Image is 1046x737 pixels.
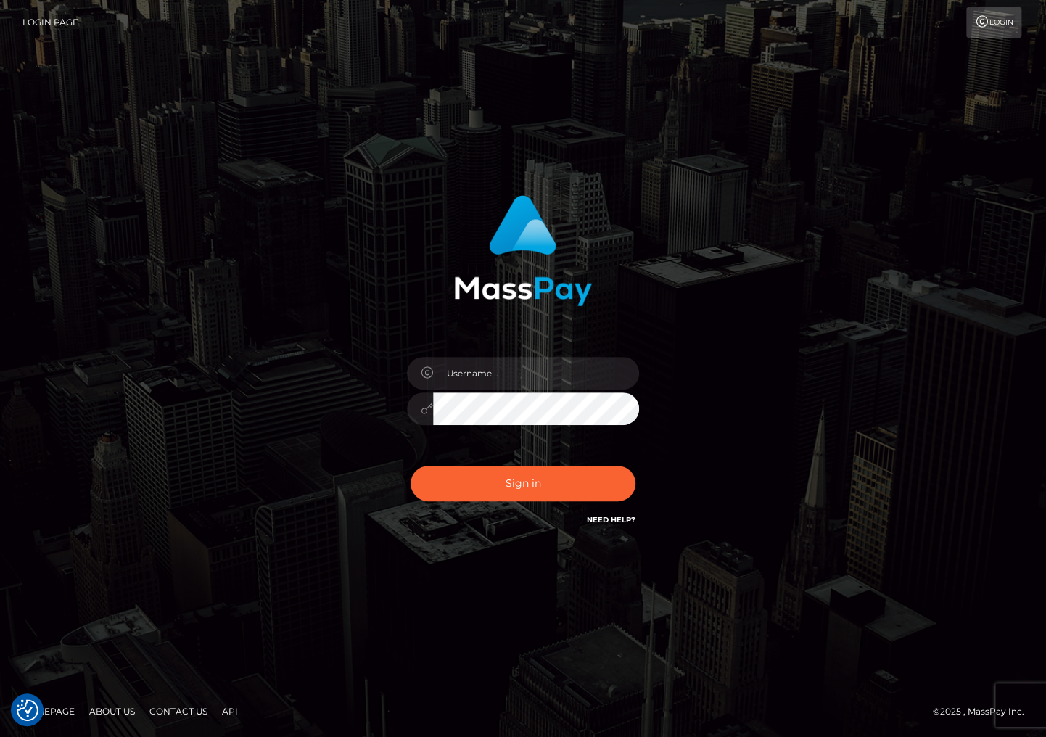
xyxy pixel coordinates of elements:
input: Username... [433,357,639,390]
a: About Us [83,700,141,722]
a: Homepage [16,700,81,722]
button: Sign in [411,466,635,501]
div: © 2025 , MassPay Inc. [933,704,1035,720]
img: MassPay Login [454,195,592,306]
button: Consent Preferences [17,699,38,721]
a: Login [966,7,1021,38]
a: Need Help? [587,515,635,524]
a: Login Page [22,7,78,38]
a: API [216,700,244,722]
img: Revisit consent button [17,699,38,721]
a: Contact Us [144,700,213,722]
